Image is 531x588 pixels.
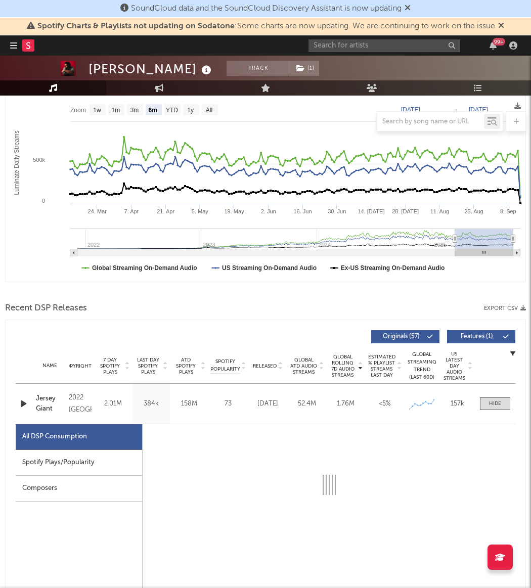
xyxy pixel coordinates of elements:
[405,5,411,13] span: Dismiss
[442,399,472,409] div: 157k
[97,399,129,409] div: 2.01M
[166,107,178,114] text: YTD
[227,61,290,76] button: Track
[368,354,395,378] span: Estimated % Playlist Streams Last Day
[172,399,205,409] div: 158M
[490,41,497,50] button: 99+
[88,61,214,77] div: [PERSON_NAME]
[447,330,515,343] button: Features(1)
[42,198,45,204] text: 0
[493,38,505,46] div: 99 +
[97,357,123,375] span: 7 Day Spotify Plays
[62,363,92,369] span: Copyright
[131,5,402,13] span: SoundCloud data and the SoundCloud Discovery Assistant is now updating
[253,363,277,369] span: Released
[93,107,101,114] text: 1w
[5,302,87,314] span: Recent DSP Releases
[36,362,64,370] div: Name
[16,476,142,502] div: Composers
[377,118,484,126] input: Search by song name or URL
[293,208,312,214] text: 16. Jun
[341,264,445,272] text: Ex-US Streaming On-Demand Audio
[401,106,420,113] text: [DATE]
[6,79,525,282] svg: Luminate Daily Consumption
[172,357,199,375] span: ATD Spotify Plays
[251,399,285,409] div: [DATE]
[452,106,458,113] text: →
[37,22,235,30] span: Spotify Charts & Playlists not updating on Sodatone
[33,157,45,163] text: 500k
[135,399,167,409] div: 384k
[290,61,320,76] span: ( 1 )
[16,450,142,476] div: Spotify Plays/Popularity
[484,305,526,311] button: Export CSV
[290,399,324,409] div: 52.4M
[498,22,504,30] span: Dismiss
[261,208,276,214] text: 2. Jun
[13,130,20,195] text: Luminate Daily Streams
[37,22,495,30] span: : Some charts are now updating. We are continuing to work on the issue
[222,264,317,272] text: US Streaming On-Demand Audio
[371,330,439,343] button: Originals(57)
[500,208,516,214] text: 8. Sep
[92,264,197,272] text: Global Streaming On-Demand Audio
[187,107,194,114] text: 1y
[88,208,107,214] text: 24. Mar
[22,431,87,443] div: All DSP Consumption
[430,208,449,214] text: 11. Aug
[206,107,212,114] text: All
[469,106,488,113] text: [DATE]
[69,392,92,416] div: 2022 [GEOGRAPHIC_DATA]
[112,107,120,114] text: 1m
[392,208,419,214] text: 28. [DATE]
[378,334,424,340] span: Originals ( 57 )
[368,399,402,409] div: <5%
[454,334,500,340] span: Features ( 1 )
[135,357,161,375] span: Last Day Spotify Plays
[157,208,174,214] text: 21. Apr
[290,357,318,375] span: Global ATD Audio Streams
[210,358,240,373] span: Spotify Popularity
[192,208,209,214] text: 5. May
[464,208,483,214] text: 25. Aug
[308,39,460,52] input: Search for artists
[328,208,346,214] text: 30. Jun
[442,351,466,381] span: US Latest Day Audio Streams
[70,107,86,114] text: Zoom
[290,61,319,76] button: (1)
[225,208,245,214] text: 19. May
[16,424,142,450] div: All DSP Consumption
[358,208,384,214] text: 14. [DATE]
[130,107,139,114] text: 3m
[329,354,357,378] span: Global Rolling 7D Audio Streams
[329,399,363,409] div: 1.76M
[149,107,157,114] text: 6m
[36,394,64,414] a: Jersey Giant
[124,208,139,214] text: 7. Apr
[210,399,246,409] div: 73
[407,351,437,381] div: Global Streaming Trend (Last 60D)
